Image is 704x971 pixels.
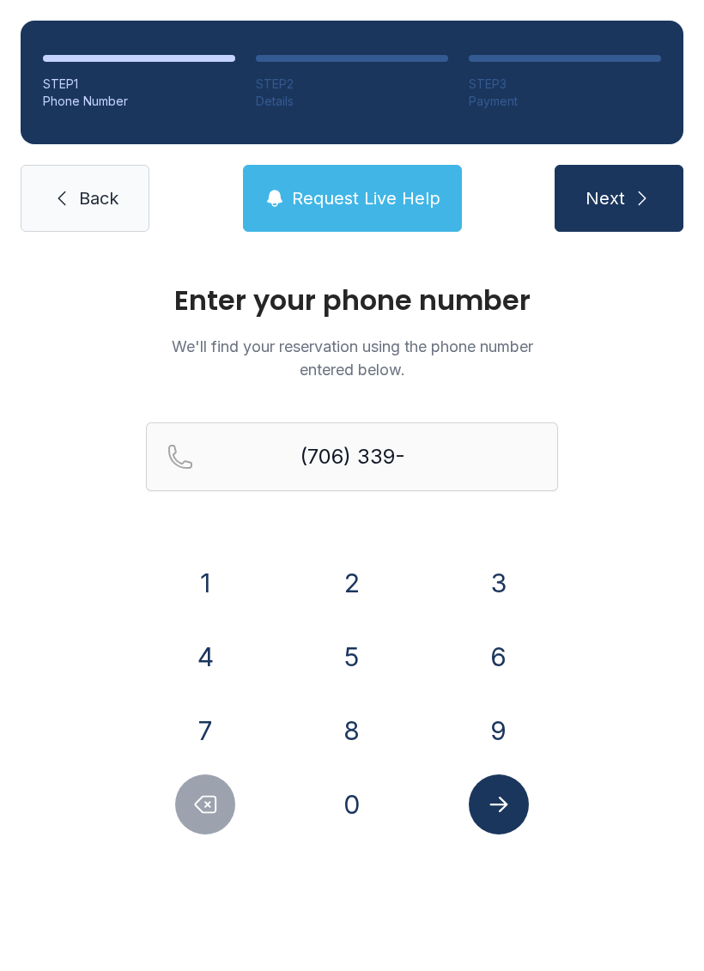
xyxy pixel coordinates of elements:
button: 3 [469,553,529,613]
div: STEP 2 [256,76,448,93]
button: 8 [322,701,382,761]
button: 7 [175,701,235,761]
button: 9 [469,701,529,761]
div: STEP 3 [469,76,661,93]
button: 4 [175,627,235,687]
p: We'll find your reservation using the phone number entered below. [146,335,558,381]
button: 2 [322,553,382,613]
div: STEP 1 [43,76,235,93]
button: 0 [322,774,382,834]
div: Payment [469,93,661,110]
div: Phone Number [43,93,235,110]
button: Submit lookup form [469,774,529,834]
div: Details [256,93,448,110]
button: 1 [175,553,235,613]
button: 6 [469,627,529,687]
span: Next [586,186,625,210]
button: 5 [322,627,382,687]
input: Reservation phone number [146,422,558,491]
h1: Enter your phone number [146,287,558,314]
button: Delete number [175,774,235,834]
span: Back [79,186,118,210]
span: Request Live Help [292,186,440,210]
